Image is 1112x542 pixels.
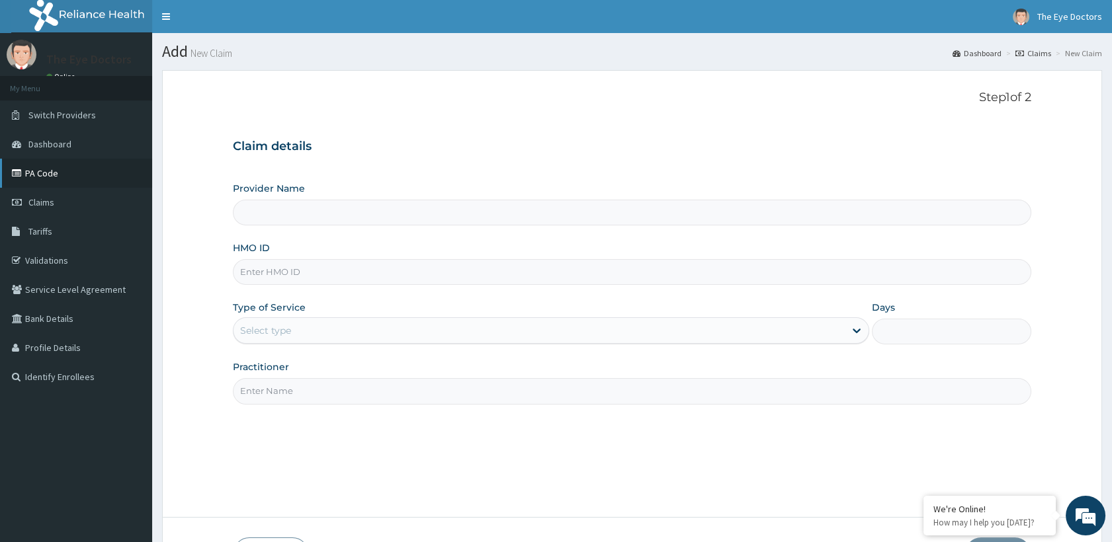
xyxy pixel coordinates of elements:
[233,139,1031,154] h3: Claim details
[933,517,1046,528] p: How may I help you today?
[233,301,306,314] label: Type of Service
[7,40,36,69] img: User Image
[46,54,132,65] p: The Eye Doctors
[233,241,270,254] label: HMO ID
[953,48,1002,59] a: Dashboard
[1052,48,1102,59] li: New Claim
[233,378,1031,404] input: Enter Name
[233,182,305,195] label: Provider Name
[233,259,1031,285] input: Enter HMO ID
[1015,48,1051,59] a: Claims
[933,503,1046,515] div: We're Online!
[240,324,291,337] div: Select type
[28,196,54,208] span: Claims
[1037,11,1102,22] span: The Eye Doctors
[872,301,895,314] label: Days
[162,43,1102,60] h1: Add
[188,48,232,58] small: New Claim
[46,72,78,81] a: Online
[28,109,96,121] span: Switch Providers
[233,91,1031,105] p: Step 1 of 2
[233,360,289,373] label: Practitioner
[28,225,52,237] span: Tariffs
[28,138,71,150] span: Dashboard
[1013,9,1029,25] img: User Image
